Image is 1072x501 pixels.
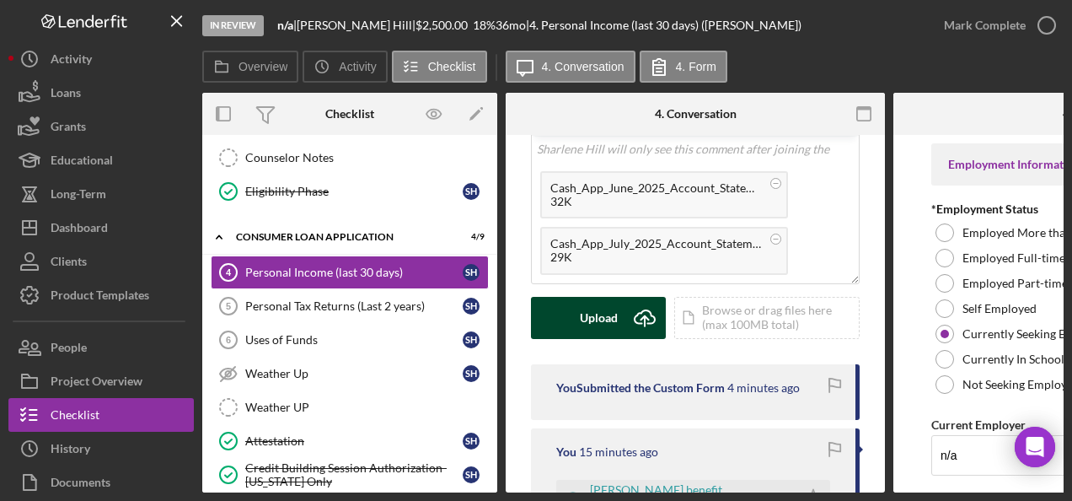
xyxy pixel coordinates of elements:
[8,466,194,499] button: Documents
[8,278,194,312] button: Product Templates
[463,298,480,315] div: S H
[325,107,374,121] div: Checklist
[239,60,287,73] label: Overview
[550,181,761,195] div: Cash_App_June_2025_Account_Statement.pdf
[211,323,489,357] a: 6Uses of FundsSH
[463,264,480,281] div: S H
[550,237,761,250] div: Cash_App_July_2025_Account_Statement.pdf
[211,175,489,208] a: Eligibility PhaseSH
[236,232,442,242] div: Consumer Loan Application
[473,19,496,32] div: 18 %
[277,19,297,32] div: |
[640,51,727,83] button: 4. Form
[944,8,1026,42] div: Mark Complete
[8,245,194,278] button: Clients
[962,302,1037,315] label: Self Employed
[245,333,463,347] div: Uses of Funds
[211,391,489,424] a: Weather UP
[51,42,92,80] div: Activity
[556,381,725,395] div: You Submitted the Custom Form
[245,299,463,313] div: Personal Tax Returns (Last 2 years)
[245,185,463,198] div: Eligibility Phase
[51,331,87,369] div: People
[211,424,489,458] a: AttestationSH
[8,110,194,143] button: Grants
[463,433,480,450] div: S H
[303,51,387,83] button: Activity
[211,357,489,391] a: Weather UpSH
[245,266,463,279] div: Personal Income (last 30 days)
[211,289,489,323] a: 5Personal Tax Returns (Last 2 years)SH
[531,297,666,339] button: Upload
[51,110,86,148] div: Grants
[463,466,480,483] div: S H
[676,60,716,73] label: 4. Form
[202,51,298,83] button: Overview
[454,232,485,242] div: 4 / 9
[226,335,231,345] tspan: 6
[226,267,232,277] tspan: 4
[245,434,463,448] div: Attestation
[8,42,194,76] button: Activity
[8,432,194,466] button: History
[463,365,480,382] div: S H
[8,76,194,110] button: Loans
[277,18,293,32] b: n/a
[339,60,376,73] label: Activity
[8,364,194,398] button: Project Overview
[245,401,488,414] div: Weather UP
[51,398,99,436] div: Checklist
[202,15,264,36] div: In Review
[392,51,487,83] button: Checklist
[526,19,801,32] div: | 4. Personal Income (last 30 days) ([PERSON_NAME])
[226,301,231,311] tspan: 5
[550,250,761,264] div: 29K
[550,195,761,208] div: 32K
[496,19,526,32] div: 36 mo
[8,398,194,432] button: Checklist
[211,141,489,175] a: Counselor Notes
[463,331,480,348] div: S H
[931,417,1026,432] label: Current Employer
[51,245,87,283] div: Clients
[463,183,480,200] div: S H
[8,331,194,364] button: People
[1015,427,1055,467] div: Open Intercom Messenger
[51,211,108,249] div: Dashboard
[727,381,800,395] time: 2025-08-19 17:43
[8,177,194,211] button: Long-Term
[579,445,658,459] time: 2025-08-19 17:32
[8,211,194,245] button: Dashboard
[556,445,576,459] div: You
[51,177,106,215] div: Long-Term
[51,364,142,402] div: Project Overview
[655,107,737,121] div: 4. Conversation
[51,143,113,181] div: Educational
[415,19,473,32] div: $2,500.00
[506,51,635,83] button: 4. Conversation
[580,297,618,339] div: Upload
[211,458,489,492] a: Credit Building Session Authorization- [US_STATE] OnlySH
[245,461,463,488] div: Credit Building Session Authorization- [US_STATE] Only
[51,76,81,114] div: Loans
[927,8,1064,42] button: Mark Complete
[8,143,194,177] button: Educational
[51,432,90,470] div: History
[245,151,488,164] div: Counselor Notes
[297,19,415,32] div: [PERSON_NAME] Hill |
[428,60,476,73] label: Checklist
[542,60,624,73] label: 4. Conversation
